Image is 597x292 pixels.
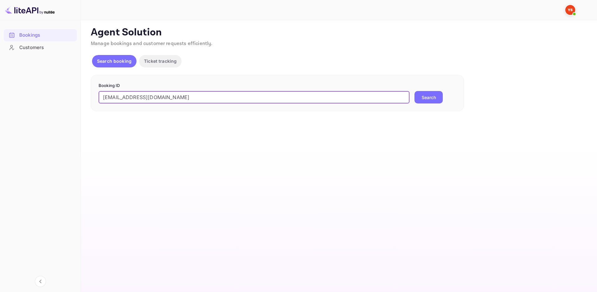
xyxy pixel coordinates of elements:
input: Enter Booking ID (e.g., 63782194) [99,91,410,103]
p: Search booking [97,58,132,64]
p: Agent Solution [91,26,586,39]
img: LiteAPI logo [5,5,55,15]
a: Customers [4,42,77,53]
p: Booking ID [99,83,456,89]
span: Manage bookings and customer requests efficiently. [91,40,213,47]
button: Collapse navigation [35,276,46,287]
p: Ticket tracking [144,58,177,64]
a: Bookings [4,29,77,41]
div: Customers [19,44,74,51]
div: Bookings [19,32,74,39]
img: Yandex Support [565,5,575,15]
div: Customers [4,42,77,54]
button: Search [414,91,443,103]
